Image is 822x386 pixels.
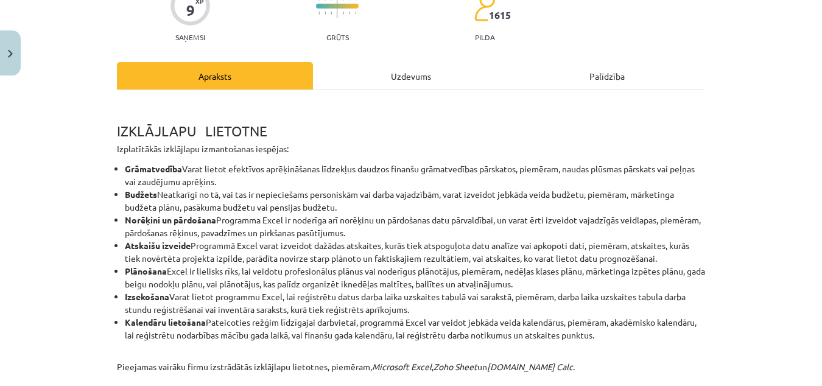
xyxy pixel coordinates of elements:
strong: Budžets [125,189,157,200]
div: 9 [186,2,195,19]
img: icon-short-line-57e1e144782c952c97e751825c79c345078a6d821885a25fce030b3d8c18986b.svg [343,12,344,15]
em: Microsoft Excel [372,361,432,372]
img: icon-short-line-57e1e144782c952c97e751825c79c345078a6d821885a25fce030b3d8c18986b.svg [325,12,326,15]
img: icon-short-line-57e1e144782c952c97e751825c79c345078a6d821885a25fce030b3d8c18986b.svg [355,12,356,15]
span: 1615 [489,10,511,21]
p: Grūts [326,33,349,41]
strong: Norēķini un pārdošana [125,214,216,225]
li: Programma Excel ir noderīga arī norēķinu un pārdošanas datu pārvaldībai, un varat ērti izveidot v... [125,214,705,239]
p: Pieejamas vairāku firmu izstrādātās izklājlapu lietotnes, piemēram, , un . [117,348,705,373]
p: pilda [475,33,494,41]
em: Zoho Sheet [434,361,477,372]
div: Palīdzība [509,62,705,89]
strong: Izsekošana [125,291,169,302]
li: Excel ir lielisks rīks, lai veidotu profesionālus plānus vai noderīgus plānotājus, piemēram, nedē... [125,265,705,290]
p: Izplatītākās izklājlapu izmantošanas iespējas: [117,142,705,155]
div: Apraksts [117,62,313,89]
li: Neatkarīgi no tā, vai tas ir nepieciešams personiskām vai darba vajadzībām, varat izveidot jebkād... [125,188,705,214]
strong: Kalendāru lietošana [125,317,206,328]
li: Pateicoties režģim līdzīgajai darbvietai, programmā Excel var veidot jebkāda veida kalendārus, pi... [125,316,705,342]
img: icon-short-line-57e1e144782c952c97e751825c79c345078a6d821885a25fce030b3d8c18986b.svg [318,12,320,15]
li: Varat lietot programmu Excel, lai reģistrētu datus darba laika uzskaites tabulā vai sarakstā, pie... [125,290,705,316]
strong: Grāmatvedība [125,163,182,174]
em: [DOMAIN_NAME] Calc [487,361,573,372]
strong: Plānošana [125,265,167,276]
li: Programmā Excel varat izveidot dažādas atskaites, kurās tiek atspoguļota datu analīze vai apkopot... [125,239,705,265]
img: icon-close-lesson-0947bae3869378f0d4975bcd49f059093ad1ed9edebbc8119c70593378902aed.svg [8,50,13,58]
img: icon-short-line-57e1e144782c952c97e751825c79c345078a6d821885a25fce030b3d8c18986b.svg [331,12,332,15]
li: Varat lietot efektīvos aprēķināšanas līdzekļus daudzos finanšu grāmatvedības pārskatos, piemēram,... [125,163,705,188]
p: Saņemsi [170,33,210,41]
h1: IZKLĀJLAPU LIETOTNE [117,101,705,139]
strong: Atskaišu izveide [125,240,191,251]
div: Uzdevums [313,62,509,89]
img: icon-short-line-57e1e144782c952c97e751825c79c345078a6d821885a25fce030b3d8c18986b.svg [349,12,350,15]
